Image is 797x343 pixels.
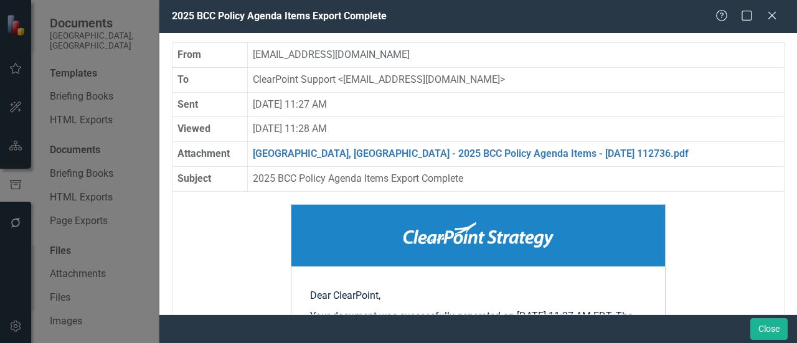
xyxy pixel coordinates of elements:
td: ClearPoint Support [EMAIL_ADDRESS][DOMAIN_NAME] [248,67,785,92]
th: Subject [172,167,248,192]
span: 2025 BCC Policy Agenda Items Export Complete [172,10,387,22]
a: [GEOGRAPHIC_DATA], [GEOGRAPHIC_DATA] - 2025 BCC Policy Agenda Items - [DATE] 112736.pdf [253,148,689,159]
th: Viewed [172,117,248,142]
td: [DATE] 11:28 AM [248,117,785,142]
th: Attachment [172,142,248,167]
button: Close [750,318,788,340]
p: Dear ClearPoint, [310,289,646,303]
td: [EMAIL_ADDRESS][DOMAIN_NAME] [248,42,785,67]
span: < [338,73,343,85]
td: [DATE] 11:27 AM [248,92,785,117]
th: To [172,67,248,92]
span: > [500,73,505,85]
p: Your document was successfully generated on [DATE] 11:27 AM EDT. The document is attached and fil... [310,309,646,338]
th: Sent [172,92,248,117]
th: From [172,42,248,67]
img: ClearPoint Strategy [403,222,554,248]
td: 2025 BCC Policy Agenda Items Export Complete [248,167,785,192]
